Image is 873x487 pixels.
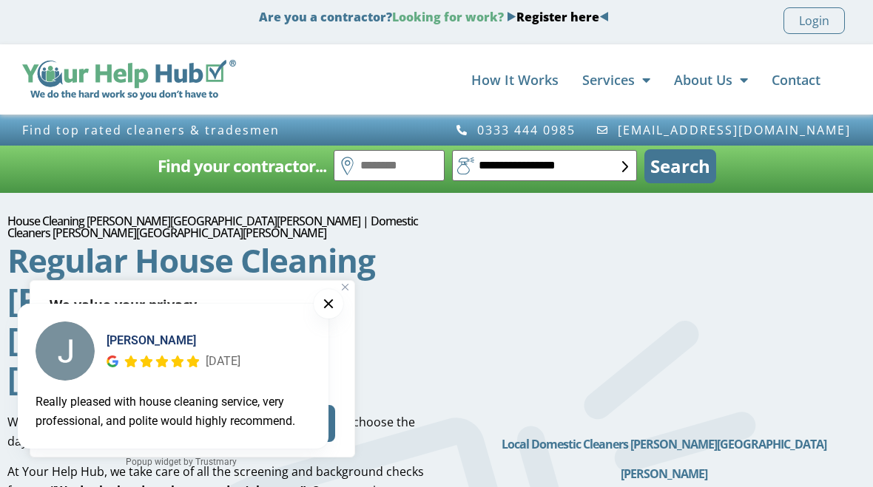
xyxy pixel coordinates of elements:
[473,123,576,137] span: 0333 444 0985
[582,65,650,95] a: Services
[392,9,504,25] span: Looking for work?
[507,12,516,21] img: Blue Arrow - Right
[674,65,748,95] a: About Us
[783,7,845,34] a: Login
[206,352,240,371] div: [DATE]
[596,123,852,137] a: [EMAIL_ADDRESS][DOMAIN_NAME]
[18,454,345,469] a: Popup widget by Trustmary
[455,123,576,137] a: 0333 444 0985
[259,9,609,25] strong: Are you a contractor?
[158,151,326,181] h2: Find your contractor...
[7,241,384,398] h2: Regular House Cleaning [PERSON_NAME][GEOGRAPHIC_DATA][PERSON_NAME]
[36,392,311,431] div: Really pleased with house cleaning service, very professional, and polite would highly recommend.
[644,149,716,183] button: Search
[516,9,599,25] a: Register here
[107,332,240,350] div: [PERSON_NAME]
[622,161,629,172] img: select-box-form.svg
[107,355,118,367] img: Google Reviews
[22,123,429,137] h3: Find top rated cleaners & tradesmen
[36,321,95,381] img: Janet
[772,65,820,95] a: Contact
[251,65,820,95] nav: Menu
[342,284,348,290] img: Close
[471,65,559,95] a: How It Works
[799,11,829,30] span: Login
[22,60,236,100] img: Your Help Hub Wide Logo
[614,123,851,137] span: [EMAIL_ADDRESS][DOMAIN_NAME]
[7,215,426,239] h1: House Cleaning [PERSON_NAME][GEOGRAPHIC_DATA][PERSON_NAME] | Domestic Cleaners [PERSON_NAME][GEOG...
[599,12,609,21] img: Blue Arrow - Left
[107,355,118,367] div: Google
